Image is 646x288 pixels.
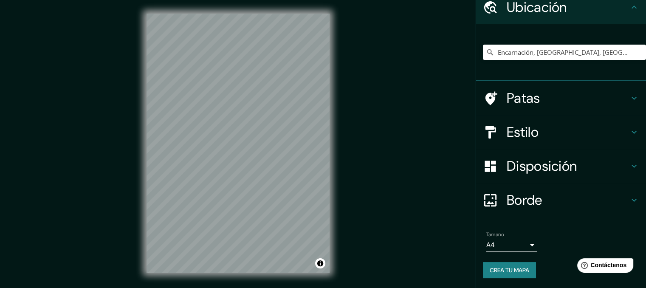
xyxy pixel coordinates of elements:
[483,262,536,278] button: Crea tu mapa
[507,157,577,175] font: Disposición
[315,258,325,268] button: Activar o desactivar atribución
[507,123,539,141] font: Estilo
[483,45,646,60] input: Elige tu ciudad o zona
[476,81,646,115] div: Patas
[486,240,495,249] font: A4
[570,255,637,279] iframe: Lanzador de widgets de ayuda
[486,231,504,238] font: Tamaño
[147,14,330,273] canvas: Mapa
[476,115,646,149] div: Estilo
[476,183,646,217] div: Borde
[507,191,542,209] font: Borde
[490,266,529,274] font: Crea tu mapa
[486,238,537,252] div: A4
[476,149,646,183] div: Disposición
[507,89,540,107] font: Patas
